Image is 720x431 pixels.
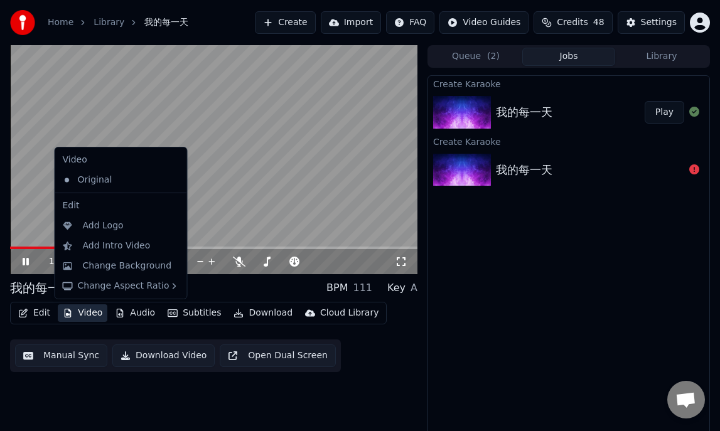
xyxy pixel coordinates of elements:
[58,196,185,216] div: Edit
[48,16,73,29] a: Home
[10,10,35,35] img: youka
[557,16,588,29] span: Credits
[49,255,79,268] div: /
[15,344,107,367] button: Manual Sync
[58,150,185,170] div: Video
[13,304,55,322] button: Edit
[10,279,73,297] div: 我的每一天
[645,101,684,124] button: Play
[48,16,188,29] nav: breadcrumb
[255,11,316,34] button: Create
[58,304,107,322] button: Video
[83,260,172,272] div: Change Background
[428,134,709,149] div: Create Karaoke
[439,11,529,34] button: Video Guides
[83,240,151,252] div: Add Intro Video
[667,381,705,418] a: Open chat
[228,304,298,322] button: Download
[110,304,160,322] button: Audio
[411,280,417,295] div: A
[321,11,381,34] button: Import
[593,16,604,29] span: 48
[387,280,406,295] div: Key
[94,16,124,29] a: Library
[386,11,434,34] button: FAQ
[326,280,348,295] div: BPM
[220,344,336,367] button: Open Dual Screen
[353,280,372,295] div: 111
[487,50,500,63] span: ( 2 )
[112,344,215,367] button: Download Video
[615,48,708,66] button: Library
[522,48,615,66] button: Jobs
[534,11,612,34] button: Credits48
[58,276,185,296] div: Change Aspect Ratio
[496,104,552,121] div: 我的每一天
[83,220,124,232] div: Add Logo
[429,48,522,66] button: Queue
[320,307,379,319] div: Cloud Library
[58,170,166,190] div: Original
[49,255,68,268] span: 1:10
[641,16,677,29] div: Settings
[496,161,552,179] div: 我的每一天
[618,11,685,34] button: Settings
[428,76,709,91] div: Create Karaoke
[163,304,226,322] button: Subtitles
[144,16,188,29] span: 我的每一天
